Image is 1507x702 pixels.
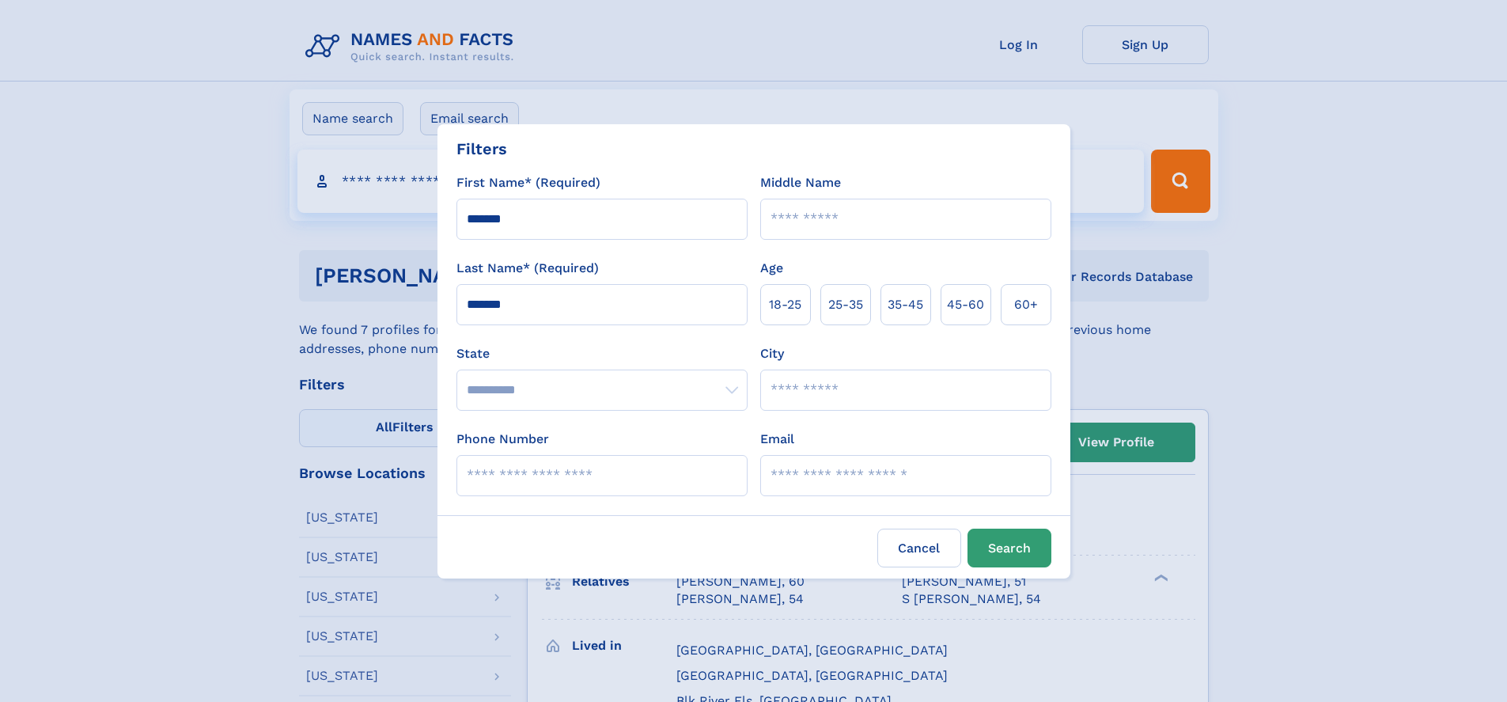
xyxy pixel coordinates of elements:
label: Phone Number [456,430,549,449]
label: Age [760,259,783,278]
label: Email [760,430,794,449]
label: State [456,344,748,363]
label: Cancel [877,529,961,567]
label: City [760,344,784,363]
span: 45‑60 [947,295,984,314]
span: 35‑45 [888,295,923,314]
span: 18‑25 [769,295,801,314]
div: Filters [456,137,507,161]
label: First Name* (Required) [456,173,600,192]
span: 25‑35 [828,295,863,314]
label: Last Name* (Required) [456,259,599,278]
button: Search [967,529,1051,567]
span: 60+ [1014,295,1038,314]
label: Middle Name [760,173,841,192]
